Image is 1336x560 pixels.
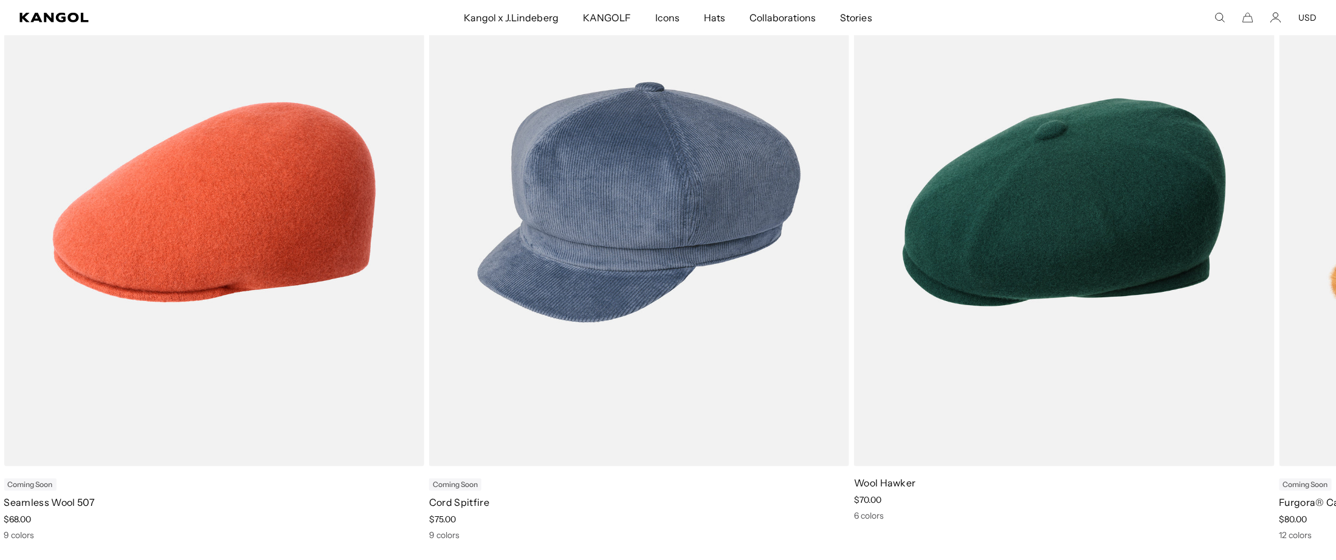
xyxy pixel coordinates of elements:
span: $75.00 [429,514,456,525]
span: $68.00 [4,514,31,525]
div: 9 colors [4,530,424,541]
p: Cord Spitfire [429,496,849,509]
span: $80.00 [1279,514,1307,525]
button: USD [1298,12,1317,23]
p: Wool Hawker [854,476,1274,489]
span: $70.00 [854,494,881,505]
div: Coming Soon [4,479,56,491]
div: 6 colors [854,510,1274,521]
div: Coming Soon [429,479,481,491]
p: Seamless Wool 507 [4,496,424,509]
div: 9 colors [429,530,849,541]
summary: Search here [1214,12,1225,23]
button: Cart [1242,12,1253,23]
a: Kangol [19,13,308,22]
a: Account [1270,12,1281,23]
div: Coming Soon [1279,479,1331,491]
